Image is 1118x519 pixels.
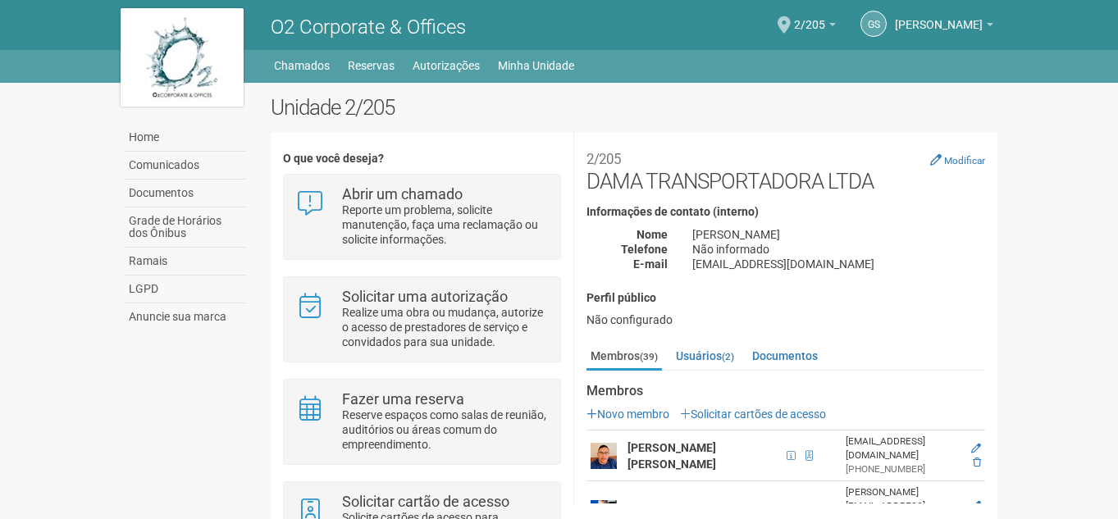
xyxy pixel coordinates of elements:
h4: O que você deseja? [283,153,561,165]
span: 2/205 [794,2,825,31]
a: Comunicados [125,152,246,180]
a: Chamados [274,54,330,77]
a: [PERSON_NAME] [895,20,993,34]
div: Não informado [680,242,997,257]
a: Novo membro [586,407,669,421]
a: Documentos [125,180,246,207]
a: Solicitar cartões de acesso [680,407,826,421]
strong: Fazer uma reserva [342,390,464,407]
small: Modificar [944,155,985,166]
a: Usuários(2) [672,344,738,368]
a: Anuncie sua marca [125,303,246,330]
small: 2/205 [586,151,621,167]
strong: Abrir um chamado [342,185,463,203]
p: Reserve espaços como salas de reunião, auditórios ou áreas comum do empreendimento. [342,407,548,452]
p: Reporte um problema, solicite manutenção, faça uma reclamação ou solicite informações. [342,203,548,247]
a: Ramais [125,248,246,275]
a: Solicitar uma autorização Realize uma obra ou mudança, autorize o acesso de prestadores de serviç... [296,289,548,349]
a: Home [125,124,246,152]
strong: E-mail [633,257,668,271]
a: Autorizações [413,54,480,77]
a: LGPD [125,275,246,303]
a: Minha Unidade [498,54,574,77]
span: O2 Corporate & Offices [271,16,466,39]
strong: Nome [637,228,668,241]
a: Documentos [748,344,822,368]
p: Realize uma obra ou mudança, autorize o acesso de prestadores de serviço e convidados para sua un... [342,305,548,349]
a: Reservas [348,54,395,77]
strong: Solicitar uma autorização [342,288,508,305]
div: Não configurado [586,312,985,327]
div: [PHONE_NUMBER] [846,462,961,476]
img: logo.jpg [121,8,244,107]
a: Abrir um chamado Reporte um problema, solicite manutenção, faça uma reclamação ou solicite inform... [296,187,548,247]
a: Excluir membro [973,457,981,468]
h4: Informações de contato (interno) [586,206,985,218]
a: 2/205 [794,20,836,34]
a: Modificar [930,153,985,166]
small: (2) [722,351,734,362]
div: [EMAIL_ADDRESS][DOMAIN_NAME] [846,435,961,462]
div: [PERSON_NAME] [680,227,997,242]
a: Membros(39) [586,344,662,371]
strong: Membros [586,384,985,398]
h2: Unidade 2/205 [271,95,998,120]
span: Gilberto Stiebler Filho [895,2,983,31]
h2: DAMA TRANSPORTADORA LTDA [586,144,985,193]
a: GS [860,11,887,37]
strong: [PERSON_NAME] [PERSON_NAME] [627,441,716,471]
a: Editar membro [971,443,981,454]
small: (39) [640,351,658,362]
strong: Solicitar cartão de acesso [342,493,509,510]
h4: Perfil público [586,292,985,304]
a: Grade de Horários dos Ônibus [125,207,246,248]
a: Editar membro [971,500,981,512]
img: user.png [591,443,617,469]
a: Fazer uma reserva Reserve espaços como salas de reunião, auditórios ou áreas comum do empreendime... [296,392,548,452]
strong: Telefone [621,243,668,256]
div: [EMAIL_ADDRESS][DOMAIN_NAME] [680,257,997,271]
